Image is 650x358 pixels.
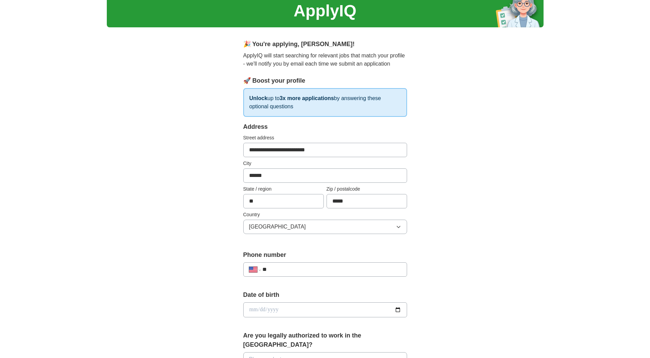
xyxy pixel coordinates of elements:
[243,122,407,132] div: Address
[249,95,268,101] strong: Unlock
[243,160,407,167] label: City
[243,52,407,68] p: ApplyIQ will start searching for relevant jobs that match your profile - we'll notify you by emai...
[249,223,306,231] span: [GEOGRAPHIC_DATA]
[243,250,407,260] label: Phone number
[243,211,407,218] label: Country
[243,40,407,49] div: 🎉 You're applying , [PERSON_NAME] !
[243,290,407,300] label: Date of birth
[243,134,407,141] label: Street address
[243,88,407,117] p: up to by answering these optional questions
[279,95,334,101] strong: 3x more applications
[243,76,407,85] div: 🚀 Boost your profile
[327,185,407,193] label: Zip / postalcode
[243,185,324,193] label: State / region
[243,331,407,349] label: Are you legally authorized to work in the [GEOGRAPHIC_DATA]?
[243,220,407,234] button: [GEOGRAPHIC_DATA]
